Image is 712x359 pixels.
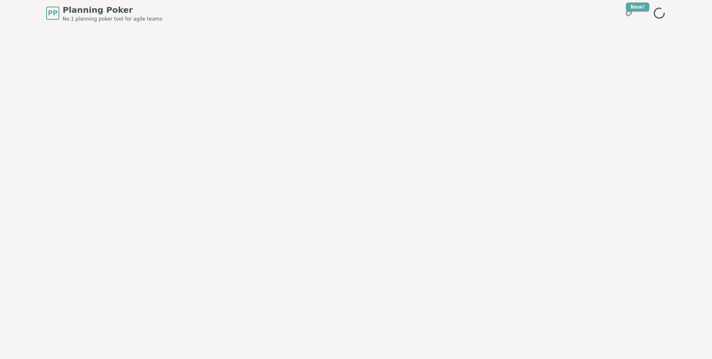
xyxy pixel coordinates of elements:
span: PP [48,8,57,18]
span: Planning Poker [63,4,162,16]
div: New! [626,2,649,12]
button: New! [621,6,636,21]
a: PPPlanning PokerNo.1 planning poker tool for agile teams [46,4,162,22]
span: No.1 planning poker tool for agile teams [63,16,162,22]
